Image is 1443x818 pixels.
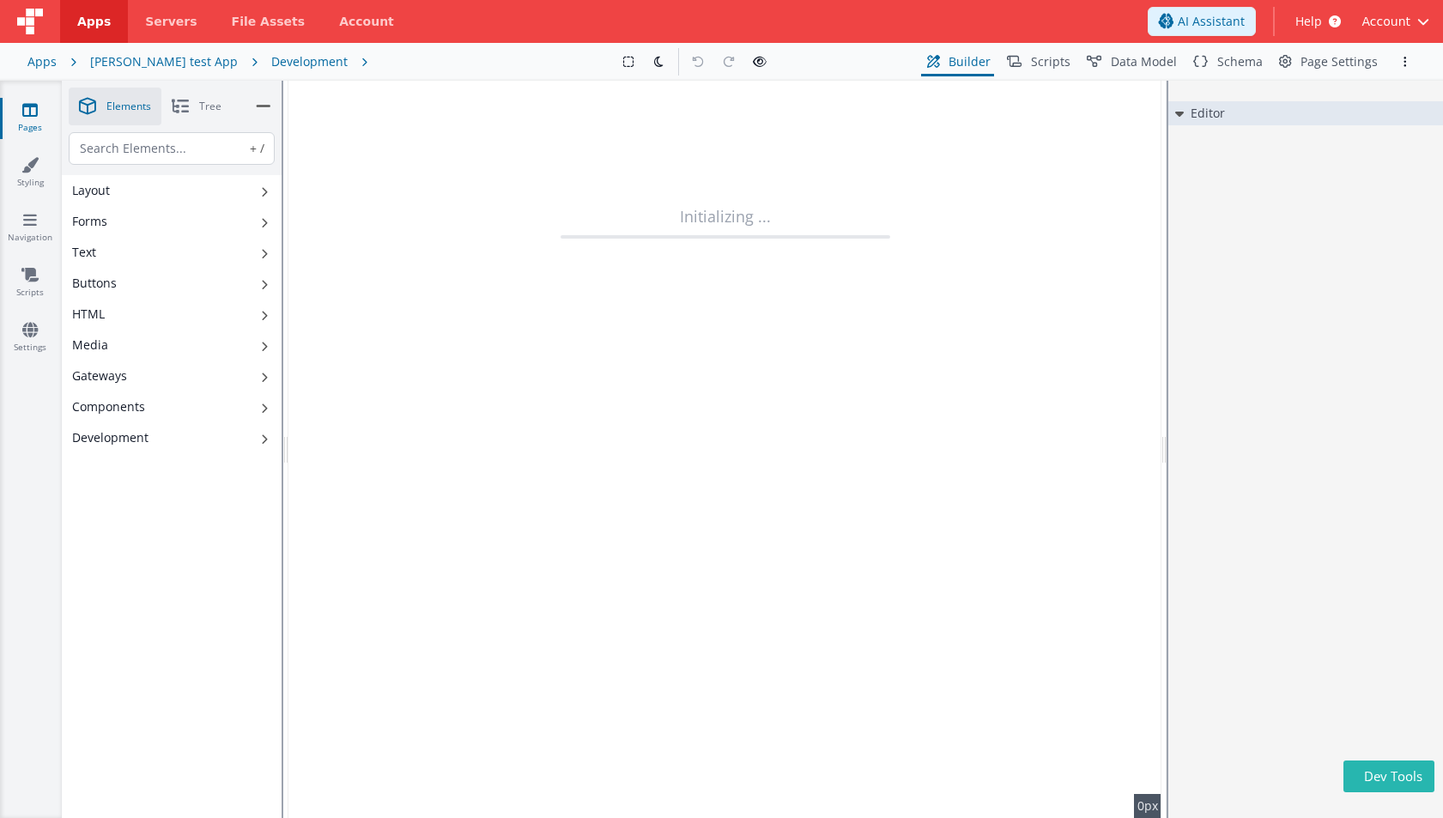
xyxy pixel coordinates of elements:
[72,306,105,323] div: HTML
[62,237,282,268] button: Text
[72,336,108,354] div: Media
[72,213,107,230] div: Forms
[72,367,127,385] div: Gateways
[1273,47,1381,76] button: Page Settings
[62,361,282,391] button: Gateways
[72,275,117,292] div: Buttons
[62,299,282,330] button: HTML
[62,422,282,453] button: Development
[246,132,264,165] span: + /
[1178,13,1245,30] span: AI Assistant
[232,13,306,30] span: File Assets
[62,330,282,361] button: Media
[1395,52,1416,72] button: Options
[27,53,57,70] div: Apps
[62,268,282,299] button: Buttons
[1031,53,1070,70] span: Scripts
[90,53,238,70] div: [PERSON_NAME] test App
[271,53,348,70] div: Development
[69,132,275,165] input: Search Elements...
[1295,13,1322,30] span: Help
[1301,53,1378,70] span: Page Settings
[1111,53,1177,70] span: Data Model
[288,81,1161,818] div: -->
[72,429,149,446] div: Development
[72,244,96,261] div: Text
[921,47,994,76] button: Builder
[62,206,282,237] button: Forms
[199,100,221,113] span: Tree
[1184,101,1225,125] h2: Editor
[1361,13,1410,30] span: Account
[1361,13,1429,30] button: Account
[1148,7,1256,36] button: AI Assistant
[1134,794,1161,818] div: 0px
[106,100,151,113] span: Elements
[77,13,111,30] span: Apps
[62,391,282,422] button: Components
[1343,760,1434,792] button: Dev Tools
[62,175,282,206] button: Layout
[949,53,991,70] span: Builder
[561,204,890,239] div: Initializing ...
[1187,47,1266,76] button: Schema
[1001,47,1074,76] button: Scripts
[1081,47,1180,76] button: Data Model
[145,13,197,30] span: Servers
[1217,53,1263,70] span: Schema
[72,398,145,415] div: Components
[72,182,110,199] div: Layout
